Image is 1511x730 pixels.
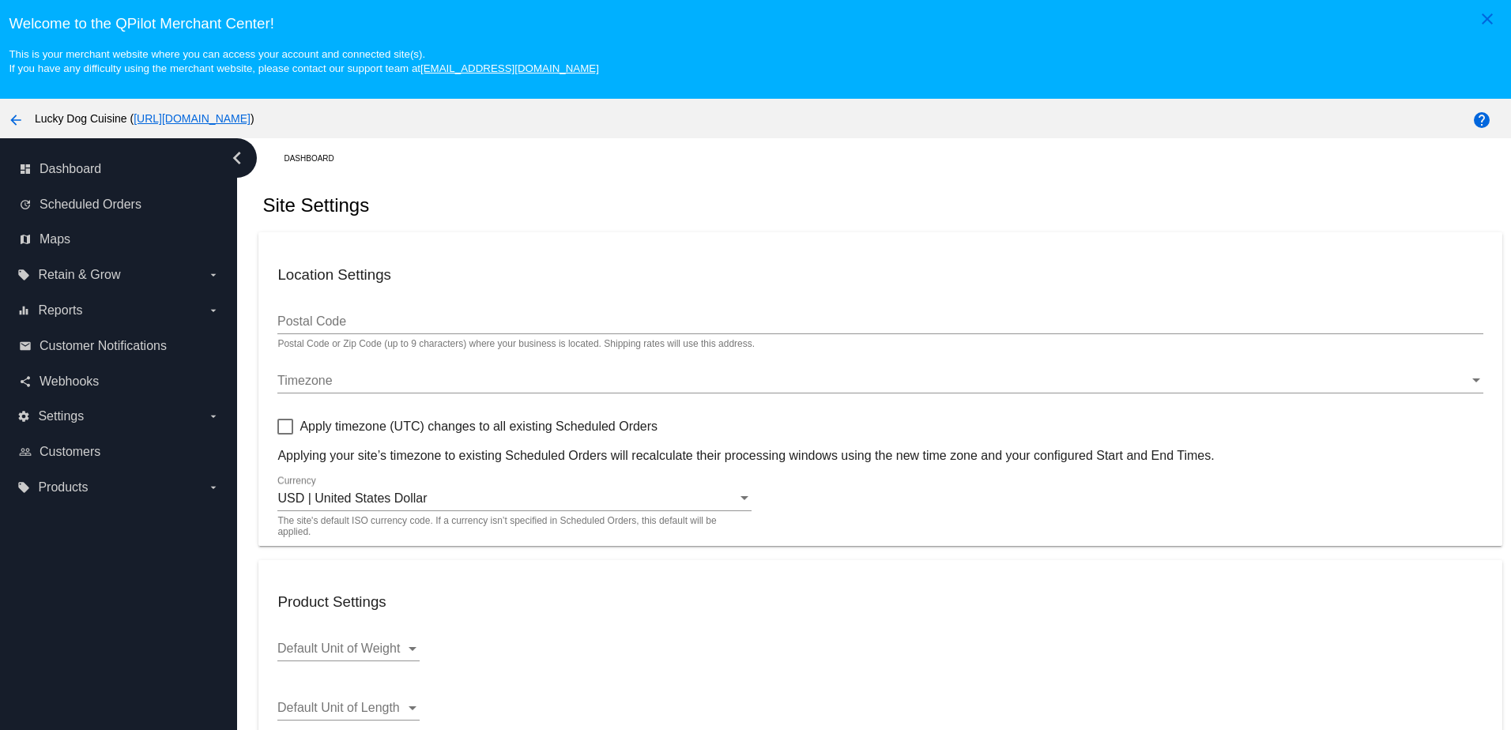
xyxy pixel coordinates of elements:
[17,269,30,281] i: local_offer
[277,449,1483,463] p: Applying your site’s timezone to existing Scheduled Orders will recalculate their processing wind...
[19,446,32,458] i: people_outline
[277,642,420,656] mat-select: Default Unit of Weight
[40,232,70,246] span: Maps
[38,480,88,495] span: Products
[6,111,25,130] mat-icon: arrow_back
[19,163,32,175] i: dashboard
[207,304,220,317] i: arrow_drop_down
[284,146,348,171] a: Dashboard
[207,481,220,494] i: arrow_drop_down
[19,375,32,388] i: share
[207,269,220,281] i: arrow_drop_down
[19,192,220,217] a: update Scheduled Orders
[19,369,220,394] a: share Webhooks
[277,491,752,506] mat-select: Currency
[277,516,742,537] mat-hint: The site's default ISO currency code. If a currency isn’t specified in Scheduled Orders, this def...
[19,340,32,352] i: email
[9,48,598,74] small: This is your merchant website where you can access your account and connected site(s). If you hav...
[19,198,32,211] i: update
[277,593,1483,611] h3: Product Settings
[207,410,220,423] i: arrow_drop_down
[262,194,369,216] h2: Site Settings
[40,162,101,176] span: Dashboard
[35,112,254,125] span: Lucky Dog Cuisine ( )
[17,410,30,423] i: settings
[1478,9,1497,28] mat-icon: close
[277,701,420,715] mat-select: Default Unit of Length
[19,439,220,465] a: people_outline Customers
[19,227,220,252] a: map Maps
[277,701,400,714] span: Default Unit of Length
[40,339,167,353] span: Customer Notifications
[9,15,1502,32] h3: Welcome to the QPilot Merchant Center!
[1472,111,1491,130] mat-icon: help
[40,374,99,389] span: Webhooks
[38,409,84,423] span: Settings
[38,303,82,318] span: Reports
[19,233,32,246] i: map
[19,156,220,182] a: dashboard Dashboard
[277,374,1483,388] mat-select: Timezone
[17,304,30,317] i: equalizer
[38,268,120,282] span: Retain & Grow
[224,145,250,171] i: chevron_left
[40,445,100,459] span: Customers
[134,112,251,125] a: [URL][DOMAIN_NAME]
[17,481,30,494] i: local_offer
[420,62,599,74] a: [EMAIL_ADDRESS][DOMAIN_NAME]
[277,491,427,505] span: USD | United States Dollar
[277,642,400,655] span: Default Unit of Weight
[277,339,755,350] div: Postal Code or Zip Code (up to 9 characters) where your business is located. Shipping rates will ...
[277,374,333,387] span: Timezone
[40,198,141,212] span: Scheduled Orders
[300,417,658,436] span: Apply timezone (UTC) changes to all existing Scheduled Orders
[19,333,220,359] a: email Customer Notifications
[277,314,1483,329] input: Postal Code
[277,266,1483,284] h3: Location Settings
